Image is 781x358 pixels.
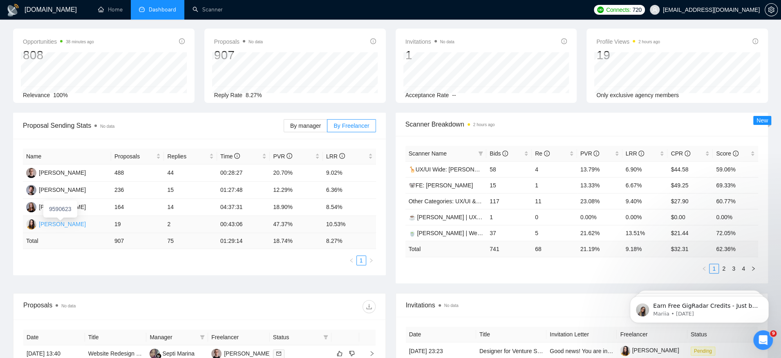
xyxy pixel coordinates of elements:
span: Time [220,153,240,160]
span: info-circle [234,153,240,159]
div: 808 [23,47,94,63]
span: info-circle [502,151,508,156]
td: $ 32.31 [667,241,713,257]
th: Title [476,327,546,342]
span: CPR [671,150,690,157]
a: TB[PERSON_NAME] [26,203,86,210]
span: right [751,266,756,271]
td: 0.00% [577,209,622,225]
span: left [349,258,354,263]
td: 75 [164,233,217,249]
td: 8.54% [323,199,376,216]
span: Manager [150,333,197,342]
span: filter [198,331,206,343]
time: 2 hours ago [638,40,660,44]
iframe: Intercom notifications message [618,279,781,336]
img: TB [26,202,36,212]
td: Total [23,233,111,249]
img: RV [26,185,36,195]
span: Relevance [23,92,50,98]
td: 47.37% [270,216,323,233]
td: 62.36 % [713,241,758,257]
span: dislike [349,350,355,357]
td: 5 [532,225,577,241]
span: info-circle [544,151,550,156]
span: Scanner Breakdown [405,119,759,129]
span: 720 [632,5,641,14]
span: filter [200,335,205,340]
span: setting [765,7,777,13]
td: 44 [164,165,217,182]
span: No data [248,40,263,44]
td: 18.74 % [270,233,323,249]
li: Next Page [366,256,376,265]
span: Proposal Sending Stats [23,120,284,131]
img: VG [26,168,36,178]
td: 00:28:27 [217,165,270,182]
li: Previous Page [347,256,356,265]
li: 3 [729,264,738,274]
span: like [337,350,342,357]
td: 9.02% [323,165,376,182]
td: 19 [111,216,164,233]
th: Name [23,149,111,165]
th: Replies [164,149,217,165]
td: 117 [486,193,532,209]
a: Pending [691,347,718,354]
th: Freelancer [208,329,270,345]
span: Invitations [406,300,758,310]
td: $21.44 [667,225,713,241]
td: 00:43:06 [217,216,270,233]
span: Scanner Name [409,150,447,157]
th: Invitation Letter [546,327,617,342]
a: 2 [719,264,728,273]
a: searchScanner [192,6,223,13]
span: No data [444,303,459,308]
td: 68 [532,241,577,257]
td: 72.05% [713,225,758,241]
td: 59.06% [713,161,758,177]
li: 2 [719,264,729,274]
li: 1 [709,264,719,274]
button: left [347,256,356,265]
td: 12.29% [270,182,323,199]
span: info-circle [286,153,292,159]
a: 🦒UX/UI Wide: [PERSON_NAME] 03/07 old [409,166,521,173]
td: 60.77% [713,193,758,209]
span: Replies [167,152,208,161]
td: 37 [486,225,532,241]
td: $44.58 [667,161,713,177]
span: Status [273,333,320,342]
div: 907 [214,47,263,63]
td: 15 [486,177,532,193]
td: 13.51% [622,225,668,241]
th: Freelancer [617,327,687,342]
span: 8.27% [246,92,262,98]
span: By Freelancer [333,122,369,129]
span: info-circle [370,38,376,44]
td: 4 [532,161,577,177]
td: 10.53% [323,216,376,233]
td: 1 [532,177,577,193]
a: 4 [739,264,748,273]
a: 1 [357,256,366,265]
span: 9 [770,330,777,337]
button: right [366,256,376,265]
a: VG[PERSON_NAME] [211,350,271,356]
span: PVR [273,153,292,160]
button: left [699,264,709,274]
th: Title [85,329,147,345]
span: By manager [290,122,321,129]
span: Proposals [114,152,155,161]
td: 9.18 % [622,241,668,257]
span: right [363,351,375,356]
span: Dashboard [149,6,176,13]
a: RV[PERSON_NAME] [26,186,86,193]
span: dashboard [139,7,145,12]
span: info-circle [733,151,738,156]
span: left [702,266,707,271]
td: 18.90% [270,199,323,216]
span: No data [440,40,454,44]
span: Bids [490,150,508,157]
a: Designer for Venture Studio Part-Time to Potential F/T Role (UI/UX + brand experience preferred) [479,348,726,354]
